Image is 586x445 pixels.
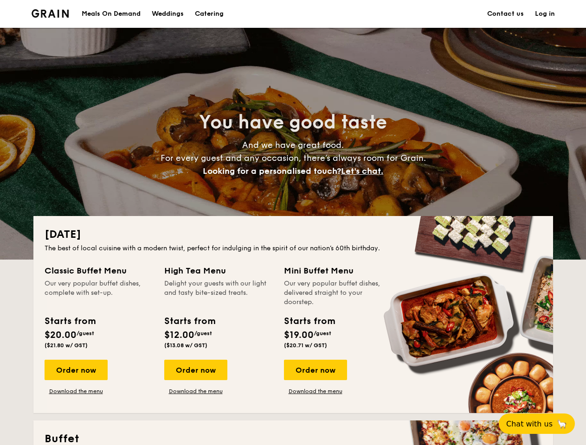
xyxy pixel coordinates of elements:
div: Starts from [45,314,95,328]
div: High Tea Menu [164,264,273,277]
span: 🦙 [556,419,567,429]
span: /guest [77,330,94,337]
div: Starts from [284,314,335,328]
span: ($13.08 w/ GST) [164,342,207,349]
button: Chat with us🦙 [499,413,575,434]
span: /guest [314,330,331,337]
a: Download the menu [164,388,227,395]
div: Delight your guests with our light and tasty bite-sized treats. [164,279,273,307]
h2: [DATE] [45,227,542,242]
div: Classic Buffet Menu [45,264,153,277]
span: Chat with us [506,420,553,428]
div: Order now [45,360,108,380]
div: Our very popular buffet dishes, delivered straight to your doorstep. [284,279,393,307]
a: Logotype [32,9,69,18]
a: Download the menu [45,388,108,395]
span: Looking for a personalised touch? [203,166,341,176]
div: The best of local cuisine with a modern twist, perfect for indulging in the spirit of our nation’... [45,244,542,253]
span: ($21.80 w/ GST) [45,342,88,349]
div: Order now [164,360,227,380]
span: ($20.71 w/ GST) [284,342,327,349]
div: Mini Buffet Menu [284,264,393,277]
div: Our very popular buffet dishes, complete with set-up. [45,279,153,307]
span: And we have great food. For every guest and any occasion, there’s always room for Grain. [161,140,426,176]
span: Let's chat. [341,166,383,176]
span: /guest [194,330,212,337]
img: Grain [32,9,69,18]
span: You have good taste [199,111,387,133]
div: Order now [284,360,347,380]
span: $12.00 [164,330,194,341]
div: Starts from [164,314,215,328]
span: $19.00 [284,330,314,341]
span: $20.00 [45,330,77,341]
a: Download the menu [284,388,347,395]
